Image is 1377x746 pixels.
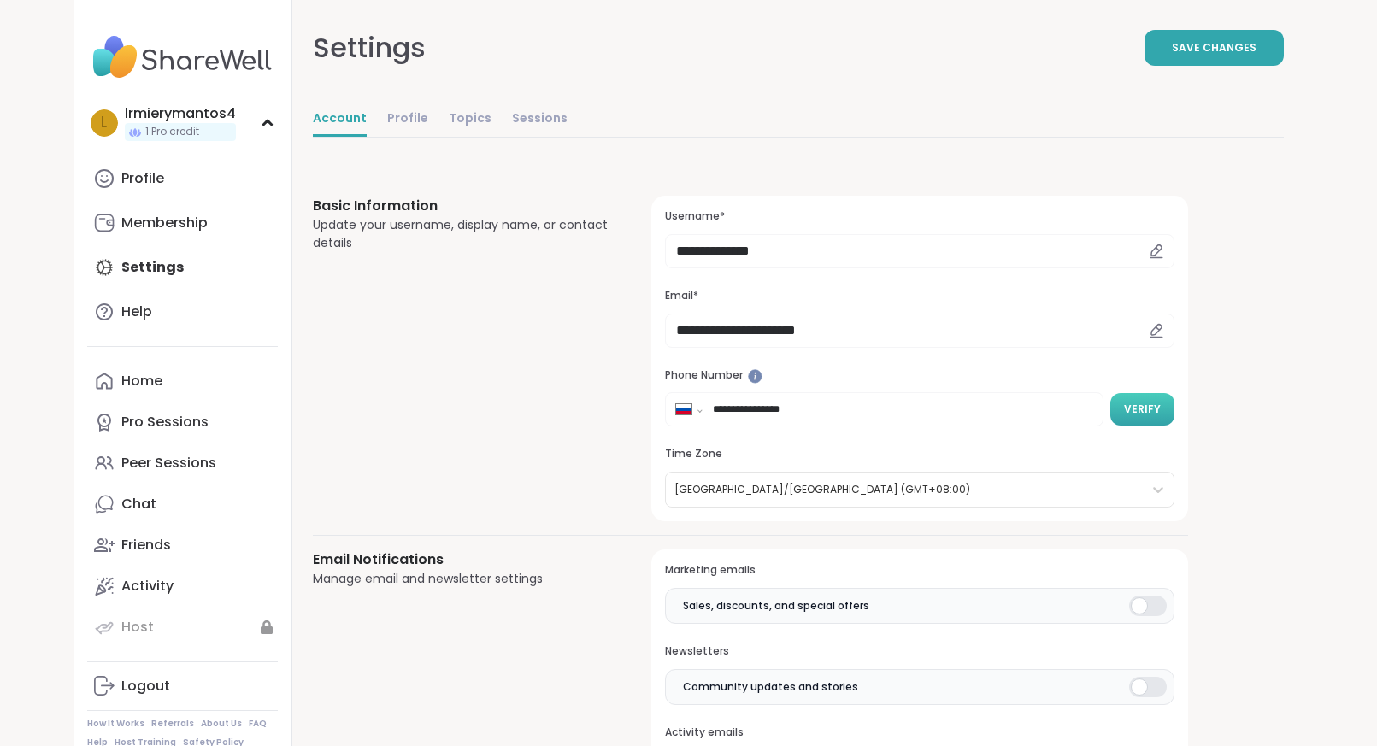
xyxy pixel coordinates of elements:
[87,484,278,525] a: Chat
[665,368,1174,383] h3: Phone Number
[87,525,278,566] a: Friends
[87,718,144,730] a: How It Works
[748,369,762,384] iframe: Spotlight
[87,291,278,332] a: Help
[145,125,199,139] span: 1 Pro credit
[1124,402,1161,417] span: Verify
[201,718,242,730] a: About Us
[683,679,858,695] span: Community updates and stories
[665,644,1174,659] h3: Newsletters
[665,447,1174,461] h3: Time Zone
[121,169,164,188] div: Profile
[1145,30,1284,66] button: Save Changes
[121,577,174,596] div: Activity
[125,104,236,123] div: lrmierymantos4
[683,598,869,614] span: Sales, discounts, and special offers
[151,718,194,730] a: Referrals
[87,402,278,443] a: Pro Sessions
[121,536,171,555] div: Friends
[665,209,1174,224] h3: Username*
[87,666,278,707] a: Logout
[313,570,611,588] div: Manage email and newsletter settings
[665,289,1174,303] h3: Email*
[449,103,491,137] a: Topics
[313,196,611,216] h3: Basic Information
[87,158,278,199] a: Profile
[121,618,154,637] div: Host
[87,361,278,402] a: Home
[87,566,278,607] a: Activity
[665,725,1174,740] h3: Activity emails
[87,203,278,244] a: Membership
[121,495,156,514] div: Chat
[121,214,208,232] div: Membership
[87,27,278,87] img: ShareWell Nav Logo
[87,607,278,648] a: Host
[387,103,428,137] a: Profile
[121,454,216,473] div: Peer Sessions
[1172,40,1256,56] span: Save Changes
[121,677,170,696] div: Logout
[249,718,267,730] a: FAQ
[101,112,107,134] span: l
[313,103,367,137] a: Account
[1110,393,1174,426] button: Verify
[313,549,611,570] h3: Email Notifications
[512,103,568,137] a: Sessions
[121,413,209,432] div: Pro Sessions
[665,563,1174,578] h3: Marketing emails
[313,216,611,252] div: Update your username, display name, or contact details
[121,372,162,391] div: Home
[87,443,278,484] a: Peer Sessions
[313,27,426,68] div: Settings
[121,303,152,321] div: Help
